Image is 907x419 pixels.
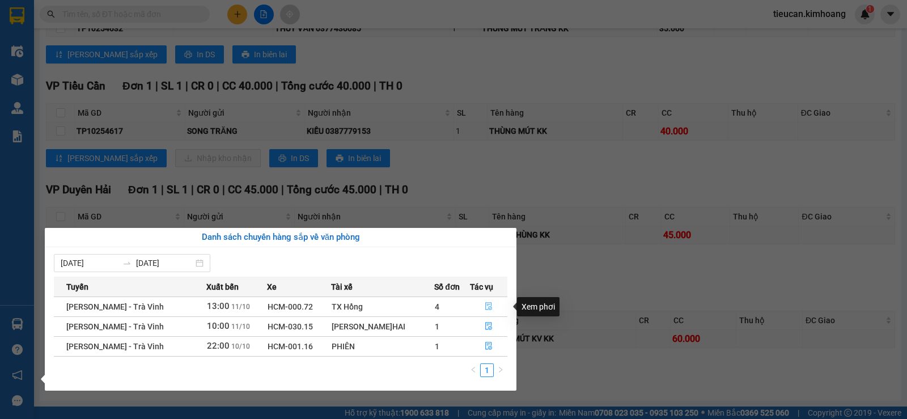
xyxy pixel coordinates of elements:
span: right [497,366,504,373]
li: Previous Page [467,363,480,377]
span: to [122,259,132,268]
a: 1 [481,364,493,376]
span: HCM-030.15 [268,322,313,331]
span: left [470,366,477,373]
span: HCM-000.72 [268,302,313,311]
li: Next Page [494,363,507,377]
span: [PERSON_NAME] - Trà Vinh [66,302,164,311]
span: [PERSON_NAME] - Trà Vinh [66,342,164,351]
button: file-done [471,337,507,355]
span: 11/10 [231,323,250,331]
span: 11/10 [231,303,250,311]
span: file-done [485,322,493,331]
input: Từ ngày [61,257,118,269]
div: [PERSON_NAME]HAI [332,320,434,333]
span: Xuất bến [206,281,239,293]
span: 4 [435,302,439,311]
span: 13:00 [207,301,230,311]
span: Số đơn [434,281,460,293]
button: file-done [471,318,507,336]
span: 22:00 [207,341,230,351]
span: HCM-001.16 [268,342,313,351]
span: Tuyến [66,281,88,293]
div: TX Hồng [332,301,434,313]
span: 10:00 [207,321,230,331]
span: 1 [435,342,439,351]
span: file-done [485,342,493,351]
span: 1 [435,322,439,331]
span: file-done [485,302,493,311]
span: Xe [267,281,277,293]
div: PHIÊN [332,340,434,353]
span: Tác vụ [470,281,493,293]
span: 10/10 [231,342,250,350]
div: Danh sách chuyến hàng sắp về văn phòng [54,231,507,244]
span: [PERSON_NAME] - Trà Vinh [66,322,164,331]
span: swap-right [122,259,132,268]
button: right [494,363,507,377]
li: 1 [480,363,494,377]
button: file-done [471,298,507,316]
input: Đến ngày [136,257,193,269]
div: Xem phơi [517,297,560,316]
span: Tài xế [331,281,353,293]
button: left [467,363,480,377]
